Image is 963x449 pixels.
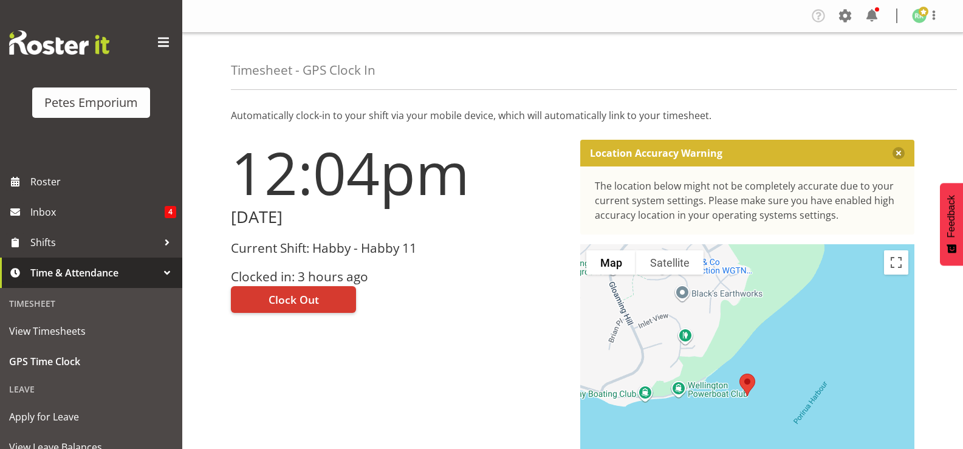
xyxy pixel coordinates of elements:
[231,140,566,205] h1: 12:04pm
[940,183,963,266] button: Feedback - Show survey
[912,9,927,23] img: ruth-robertson-taylor722.jpg
[231,63,375,77] h4: Timesheet - GPS Clock In
[231,241,566,255] h3: Current Shift: Habby - Habby 11
[9,30,109,55] img: Rosterit website logo
[44,94,138,112] div: Petes Emporium
[3,377,179,402] div: Leave
[636,250,704,275] button: Show satellite imagery
[3,346,179,377] a: GPS Time Clock
[3,291,179,316] div: Timesheet
[231,286,356,313] button: Clock Out
[269,292,319,307] span: Clock Out
[9,352,173,371] span: GPS Time Clock
[9,408,173,426] span: Apply for Leave
[9,322,173,340] span: View Timesheets
[884,250,908,275] button: Toggle fullscreen view
[231,108,914,123] p: Automatically clock-in to your shift via your mobile device, which will automatically link to you...
[165,206,176,218] span: 4
[231,270,566,284] h3: Clocked in: 3 hours ago
[30,203,165,221] span: Inbox
[893,147,905,159] button: Close message
[595,179,900,222] div: The location below might not be completely accurate due to your current system settings. Please m...
[586,250,636,275] button: Show street map
[231,208,566,227] h2: [DATE]
[30,173,176,191] span: Roster
[3,402,179,432] a: Apply for Leave
[3,316,179,346] a: View Timesheets
[946,195,957,238] span: Feedback
[30,264,158,282] span: Time & Attendance
[30,233,158,252] span: Shifts
[590,147,722,159] p: Location Accuracy Warning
